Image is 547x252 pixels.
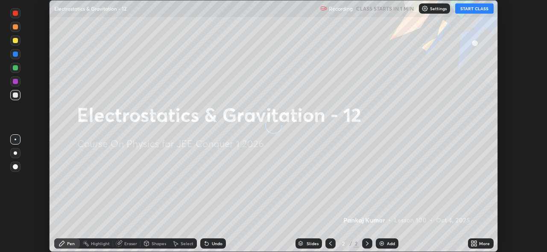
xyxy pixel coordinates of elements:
div: / [349,241,352,246]
img: recording.375f2c34.svg [320,5,327,12]
p: Settings [430,6,447,11]
div: Select [181,241,193,246]
div: Pen [67,241,75,246]
div: Highlight [91,241,110,246]
img: add-slide-button [378,240,385,247]
button: START CLASS [455,3,494,14]
div: More [479,241,490,246]
h5: CLASS STARTS IN 1 MIN [356,5,414,12]
div: Shapes [152,241,166,246]
div: Undo [212,241,222,246]
img: class-settings-icons [421,5,428,12]
div: Eraser [124,241,137,246]
p: Electrostatics & Gravitation - 12 [54,5,126,12]
div: Add [387,241,395,246]
div: Slides [307,241,319,246]
div: 2 [339,241,348,246]
div: 2 [354,240,359,247]
p: Recording [329,6,353,12]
